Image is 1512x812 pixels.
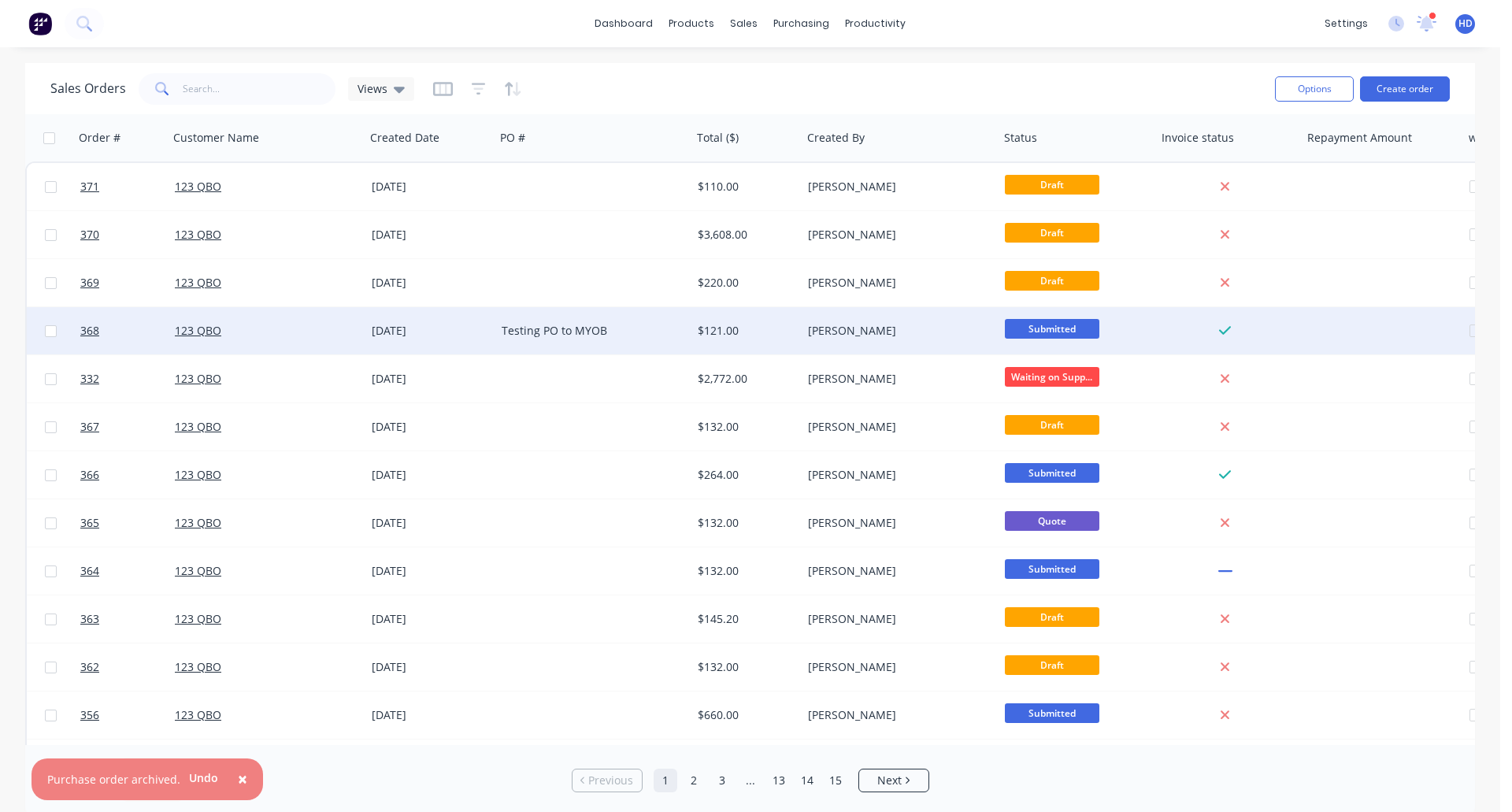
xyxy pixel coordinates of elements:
[80,611,99,627] span: 363
[80,451,175,499] a: 366
[80,163,175,210] a: 371
[175,179,221,194] a: 123 QBO
[808,419,983,435] div: [PERSON_NAME]
[175,371,221,386] a: 123 QBO
[175,707,221,722] a: 123 QBO
[80,563,99,579] span: 364
[808,467,983,483] div: [PERSON_NAME]
[1005,271,1099,291] span: Draft
[372,611,489,627] div: [DATE]
[807,130,865,146] div: Created By
[80,595,175,643] a: 363
[767,769,791,792] a: Page 13
[175,419,221,434] a: 123 QBO
[80,259,175,306] a: 369
[372,563,489,579] div: [DATE]
[28,12,52,35] img: Factory
[859,773,928,788] a: Next page
[80,179,99,195] span: 371
[682,769,706,792] a: Page 2
[1005,175,1099,195] span: Draft
[372,419,489,435] div: [DATE]
[698,419,791,435] div: $132.00
[565,769,936,792] ul: Pagination
[372,467,489,483] div: [DATE]
[824,769,847,792] a: Page 15
[698,371,791,387] div: $2,772.00
[358,80,387,97] span: Views
[79,130,120,146] div: Order #
[80,691,175,739] a: 356
[180,766,227,790] button: Undo
[80,659,99,675] span: 362
[698,323,791,339] div: $121.00
[722,12,765,35] div: sales
[795,769,819,792] a: Page 14
[765,12,837,35] div: purchasing
[588,773,633,788] span: Previous
[80,707,99,723] span: 356
[80,211,175,258] a: 370
[1005,319,1099,339] span: Submitted
[372,179,489,195] div: [DATE]
[698,179,791,195] div: $110.00
[238,768,247,790] span: ×
[173,130,259,146] div: Customer Name
[808,227,983,243] div: [PERSON_NAME]
[80,403,175,450] a: 367
[80,643,175,691] a: 362
[1458,17,1473,31] span: HD
[808,179,983,195] div: [PERSON_NAME]
[80,419,99,435] span: 367
[372,515,489,531] div: [DATE]
[1005,367,1099,387] span: Waiting on Supp...
[1004,130,1037,146] div: Status
[372,323,489,339] div: [DATE]
[739,769,762,792] a: Jump forward
[80,307,175,354] a: 368
[808,275,983,291] div: [PERSON_NAME]
[661,12,722,35] div: products
[1005,415,1099,435] span: Draft
[372,227,489,243] div: [DATE]
[80,227,99,243] span: 370
[698,659,791,675] div: $132.00
[808,611,983,627] div: [PERSON_NAME]
[80,547,175,595] a: 364
[698,467,791,483] div: $264.00
[372,707,489,723] div: [DATE]
[183,73,336,105] input: Search...
[698,563,791,579] div: $132.00
[587,12,661,35] a: dashboard
[698,227,791,243] div: $3,608.00
[1005,703,1099,723] span: Submitted
[80,740,175,787] a: 361
[1005,511,1099,531] span: Quote
[573,773,642,788] a: Previous page
[1005,223,1099,243] span: Draft
[877,773,902,788] span: Next
[1307,130,1412,146] div: Repayment Amount
[47,771,180,788] div: Purchase order archived.
[808,323,983,339] div: [PERSON_NAME]
[502,323,676,339] div: Testing PO to MYOB
[175,515,221,530] a: 123 QBO
[500,130,525,146] div: PO #
[654,769,677,792] a: Page 1 is your current page
[697,130,739,146] div: Total ($)
[175,227,221,242] a: 123 QBO
[808,371,983,387] div: [PERSON_NAME]
[175,563,221,578] a: 123 QBO
[1005,463,1099,483] span: Submitted
[808,563,983,579] div: [PERSON_NAME]
[50,81,126,96] h1: Sales Orders
[1005,559,1099,579] span: Submitted
[175,659,221,674] a: 123 QBO
[698,275,791,291] div: $220.00
[175,275,221,290] a: 123 QBO
[808,707,983,723] div: [PERSON_NAME]
[372,659,489,675] div: [DATE]
[837,12,913,35] div: productivity
[808,515,983,531] div: [PERSON_NAME]
[698,707,791,723] div: $660.00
